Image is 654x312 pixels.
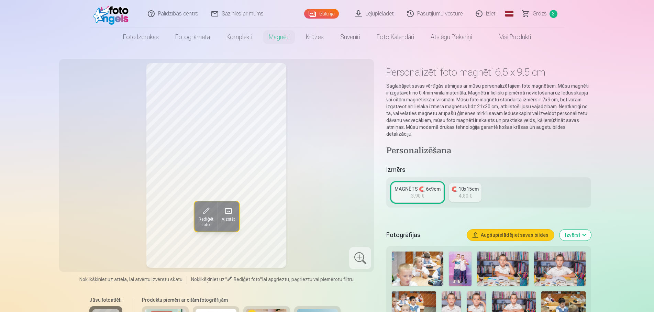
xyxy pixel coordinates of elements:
[386,165,591,175] h5: Izmērs
[298,27,332,47] a: Krūzes
[194,201,217,232] button: Rediģēt foto
[89,297,122,303] h6: Jūsu fotoattēli
[392,183,443,202] a: MAGNĒTS 🧲 6x9cm3,90 €
[198,216,213,227] span: Rediģēt foto
[386,146,591,157] h4: Personalizēšana
[533,10,547,18] span: Grozs
[234,277,260,282] span: Rediģēt foto
[368,27,422,47] a: Foto kalendāri
[262,277,354,282] span: lai apgrieztu, pagrieztu vai piemērotu filtru
[139,297,343,303] h6: Produktu piemēri ar citām fotogrāfijām
[115,27,167,47] a: Foto izdrukas
[304,9,339,19] a: Galerija
[452,186,479,192] div: 🧲 10x15cm
[217,201,239,232] button: Aizstāt
[550,10,557,18] span: 3
[386,230,461,240] h5: Fotogrāfijas
[167,27,218,47] a: Fotogrāmata
[221,216,235,222] span: Aizstāt
[261,27,298,47] a: Magnēti
[218,27,261,47] a: Komplekti
[395,186,441,192] div: MAGNĒTS 🧲 6x9cm
[467,230,554,241] button: Augšupielādējiet savas bildes
[411,192,424,199] div: 3,90 €
[260,277,262,282] span: "
[459,192,472,199] div: 4,80 €
[422,27,480,47] a: Atslēgu piekariņi
[225,277,227,282] span: "
[386,82,591,137] p: Saglabājiet savas vērtīgās atmiņas ar mūsu personalizētajiem foto magnētiem. Mūsu magnēti ir izga...
[191,277,225,282] span: Noklikšķiniet uz
[79,276,182,283] span: Noklikšķiniet uz attēla, lai atvērtu izvērstu skatu
[559,230,591,241] button: Izvērst
[386,66,591,78] h1: Personalizēti foto magnēti 6.5 x 9.5 cm
[480,27,539,47] a: Visi produkti
[93,3,132,25] img: /fa1
[449,183,481,202] a: 🧲 10x15cm4,80 €
[332,27,368,47] a: Suvenīri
